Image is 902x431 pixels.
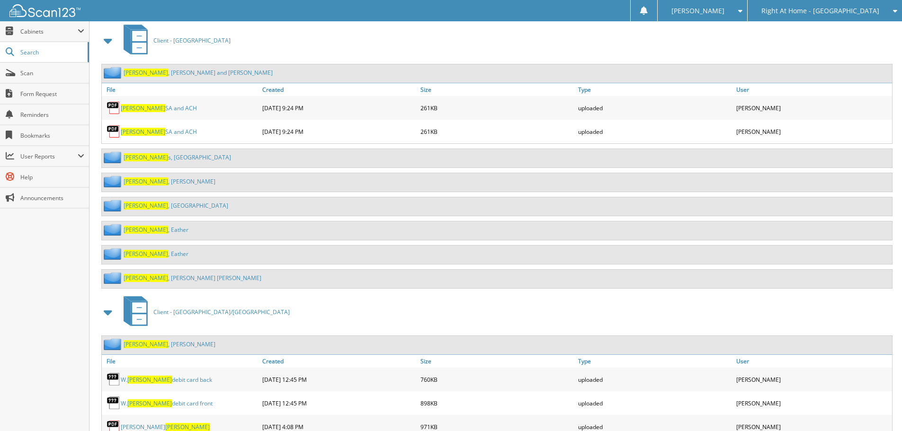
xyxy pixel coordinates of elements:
div: [PERSON_NAME] [734,98,892,117]
a: Size [418,355,576,368]
span: [PERSON_NAME] [124,202,168,210]
div: [DATE] 9:24 PM [260,122,418,141]
a: [PERSON_NAME], Eather [124,226,188,234]
span: [PERSON_NAME] [127,399,172,407]
img: PDF.png [107,101,121,115]
div: uploaded [576,394,734,413]
span: Right At Home - [GEOGRAPHIC_DATA] [761,8,879,14]
a: Size [418,83,576,96]
a: [PERSON_NAME], Eather [124,250,188,258]
span: [PERSON_NAME] [165,423,210,431]
div: uploaded [576,370,734,389]
span: [PERSON_NAME] [121,128,165,136]
span: Reminders [20,111,84,119]
a: [PERSON_NAME][PERSON_NAME] [121,423,210,431]
img: folder2.png [104,224,124,236]
img: folder2.png [104,67,124,79]
span: Help [20,173,84,181]
a: [PERSON_NAME], [GEOGRAPHIC_DATA] [124,202,228,210]
img: generic.png [107,396,121,410]
a: User [734,355,892,368]
span: Search [20,48,83,56]
div: uploaded [576,122,734,141]
span: [PERSON_NAME] [124,226,168,234]
span: User Reports [20,152,78,160]
img: folder2.png [104,272,124,284]
a: [PERSON_NAME]SA and ACH [121,128,197,136]
a: Created [260,355,418,368]
div: [DATE] 12:45 PM [260,394,418,413]
img: folder2.png [104,151,124,163]
img: generic.png [107,372,121,387]
span: Scan [20,69,84,77]
span: Cabinets [20,27,78,35]
span: [PERSON_NAME] [127,376,172,384]
div: [PERSON_NAME] [734,122,892,141]
div: [PERSON_NAME] [734,394,892,413]
span: [PERSON_NAME] [121,104,165,112]
span: [PERSON_NAME] [124,69,168,77]
span: [PERSON_NAME] [124,274,168,282]
img: scan123-logo-white.svg [9,4,80,17]
a: [PERSON_NAME]s, [GEOGRAPHIC_DATA] [124,153,231,161]
span: Bookmarks [20,132,84,140]
iframe: Chat Widget [855,386,902,431]
a: Created [260,83,418,96]
img: folder2.png [104,338,124,350]
img: PDF.png [107,124,121,139]
div: [DATE] 9:24 PM [260,98,418,117]
span: [PERSON_NAME] [124,177,168,185]
span: [PERSON_NAME] [124,153,168,161]
a: [PERSON_NAME]SA and ACH [121,104,197,112]
div: 261KB [418,122,576,141]
span: Announcements [20,194,84,202]
div: uploaded [576,98,734,117]
a: Type [576,83,734,96]
a: Client - [GEOGRAPHIC_DATA]/[GEOGRAPHIC_DATA] [118,293,290,331]
span: [PERSON_NAME] [124,250,168,258]
span: [PERSON_NAME] [124,340,168,348]
span: [PERSON_NAME] [671,8,724,14]
img: folder2.png [104,200,124,211]
a: User [734,83,892,96]
img: folder2.png [104,248,124,260]
a: Type [576,355,734,368]
div: [PERSON_NAME] [734,370,892,389]
div: [DATE] 12:45 PM [260,370,418,389]
span: Form Request [20,90,84,98]
a: W.[PERSON_NAME]debit card front [121,399,213,407]
a: [PERSON_NAME], [PERSON_NAME] [124,340,215,348]
a: [PERSON_NAME], [PERSON_NAME] [124,177,215,185]
div: 261KB [418,98,576,117]
a: [PERSON_NAME], [PERSON_NAME] [PERSON_NAME] [124,274,261,282]
a: File [102,355,260,368]
a: [PERSON_NAME], [PERSON_NAME] and [PERSON_NAME] [124,69,273,77]
a: W.[PERSON_NAME]debit card back [121,376,212,384]
span: Client - [GEOGRAPHIC_DATA]/[GEOGRAPHIC_DATA] [153,308,290,316]
div: 760KB [418,370,576,389]
span: Client - [GEOGRAPHIC_DATA] [153,36,231,44]
div: 898KB [418,394,576,413]
img: folder2.png [104,176,124,187]
a: File [102,83,260,96]
a: Client - [GEOGRAPHIC_DATA] [118,22,231,59]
